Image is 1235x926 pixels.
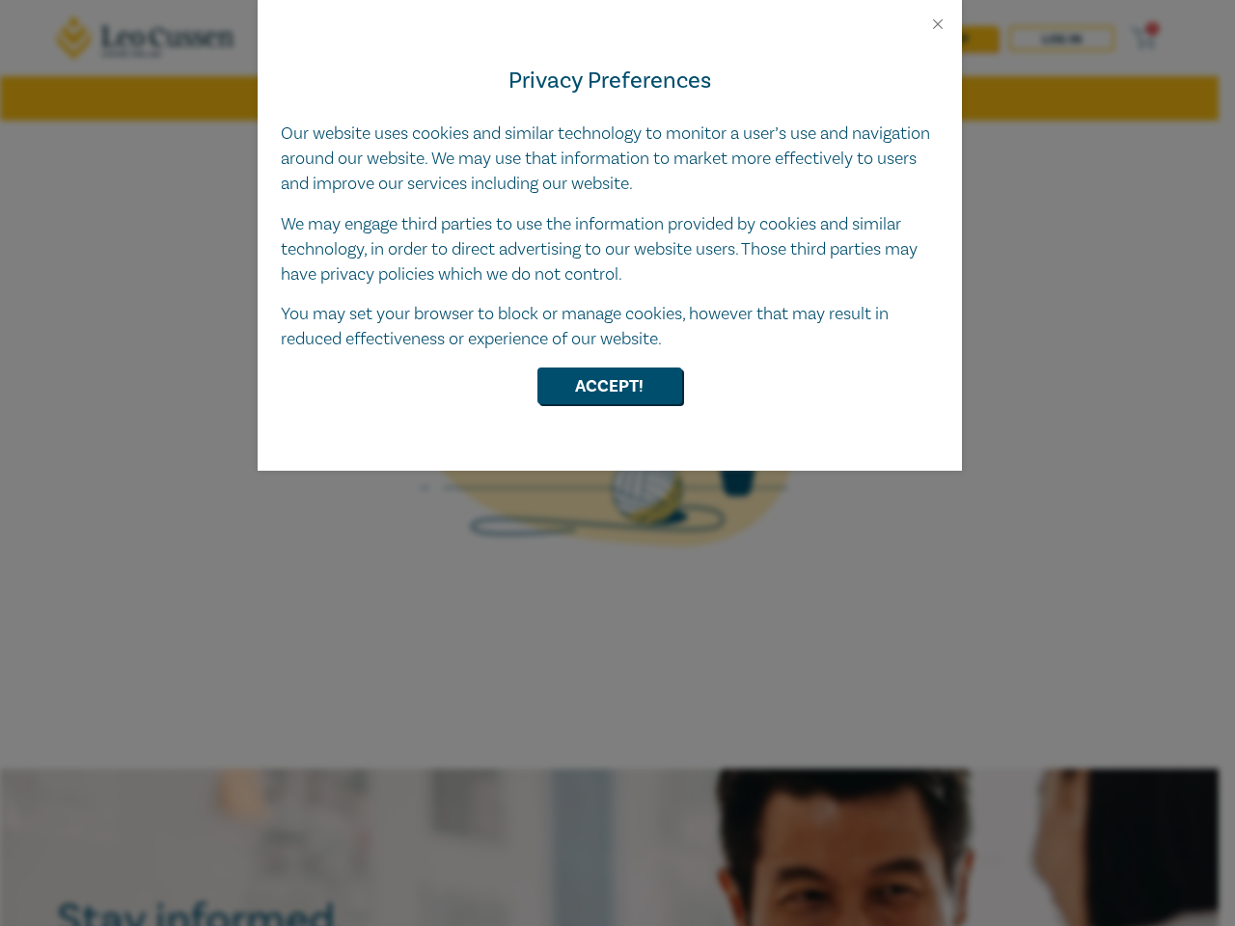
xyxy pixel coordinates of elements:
p: We may engage third parties to use the information provided by cookies and similar technology, in... [281,212,939,287]
p: Our website uses cookies and similar technology to monitor a user’s use and navigation around our... [281,122,939,197]
button: Accept! [537,368,682,404]
h4: Privacy Preferences [281,64,939,98]
button: Close [929,15,947,33]
p: You may set your browser to block or manage cookies, however that may result in reduced effective... [281,302,939,352]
